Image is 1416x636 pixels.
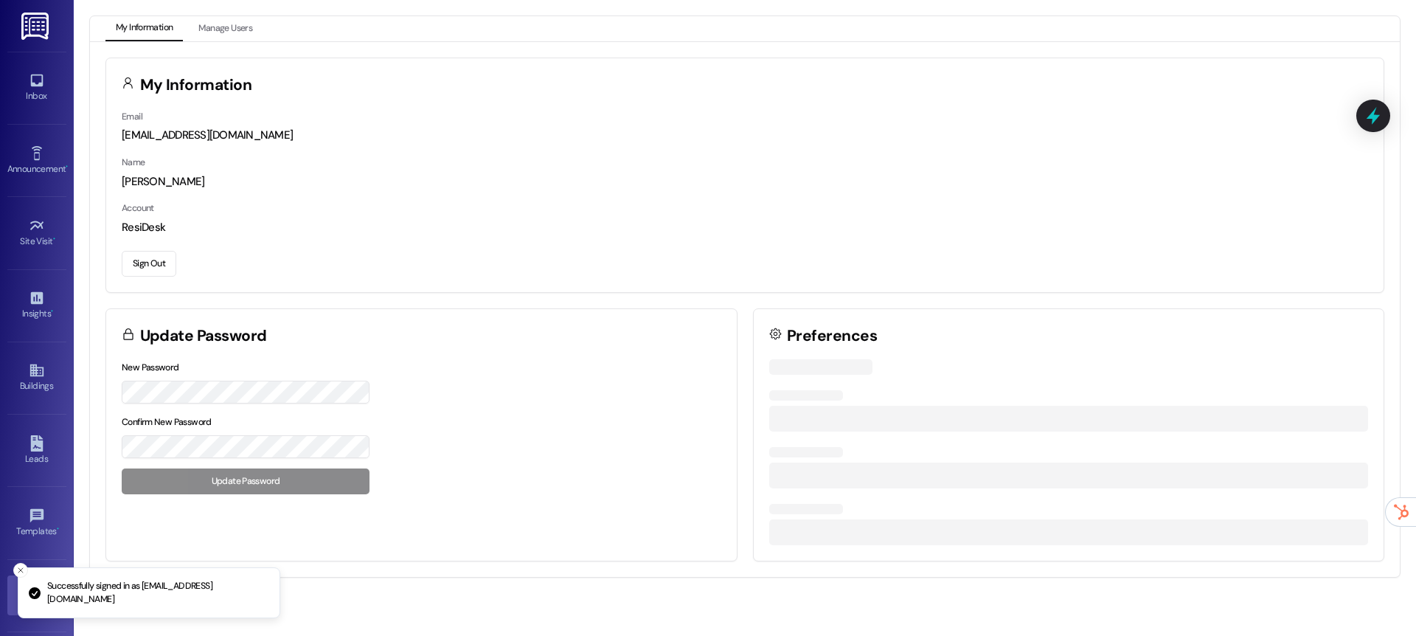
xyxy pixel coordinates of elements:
[122,156,145,168] label: Name
[7,503,66,543] a: Templates •
[57,524,59,534] span: •
[122,251,176,277] button: Sign Out
[787,328,877,344] h3: Preferences
[188,16,263,41] button: Manage Users
[122,220,1368,235] div: ResiDesk
[122,111,142,122] label: Email
[122,174,1368,190] div: [PERSON_NAME]
[7,358,66,398] a: Buildings
[122,202,154,214] label: Account
[140,77,252,93] h3: My Information
[122,128,1368,143] div: [EMAIL_ADDRESS][DOMAIN_NAME]
[7,575,66,615] a: Account
[21,13,52,40] img: ResiDesk Logo
[7,68,66,108] a: Inbox
[66,162,68,172] span: •
[7,431,66,471] a: Leads
[13,563,28,578] button: Close toast
[122,416,212,428] label: Confirm New Password
[105,16,183,41] button: My Information
[7,286,66,325] a: Insights •
[47,580,268,606] p: Successfully signed in as [EMAIL_ADDRESS][DOMAIN_NAME]
[122,362,179,373] label: New Password
[53,234,55,244] span: •
[7,213,66,253] a: Site Visit •
[140,328,267,344] h3: Update Password
[51,306,53,317] span: •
